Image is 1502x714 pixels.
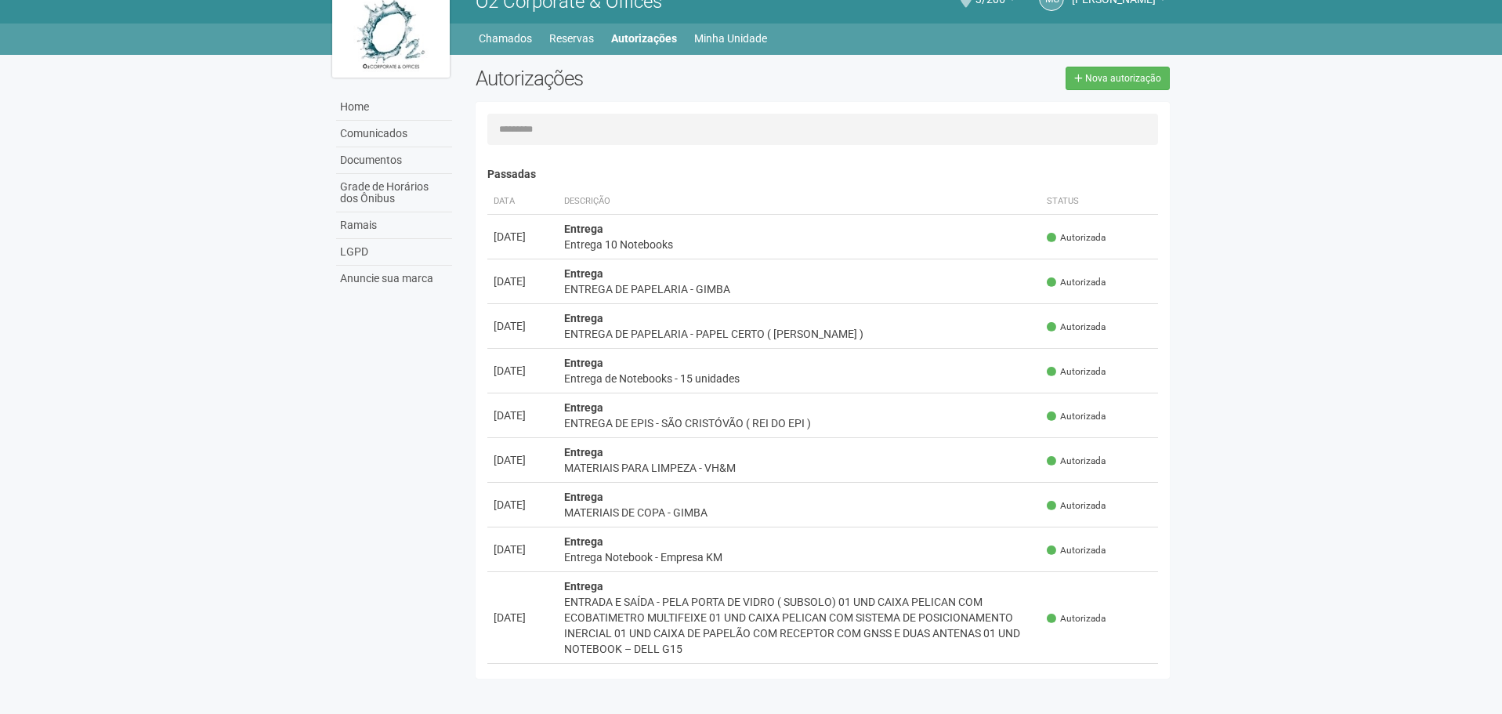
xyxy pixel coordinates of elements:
[1041,189,1158,215] th: Status
[487,169,1159,180] h4: Passadas
[494,542,552,557] div: [DATE]
[564,357,603,369] strong: Entrega
[494,274,552,289] div: [DATE]
[564,580,603,593] strong: Entrega
[1047,612,1106,625] span: Autorizada
[494,497,552,513] div: [DATE]
[1066,67,1170,90] a: Nova autorização
[487,189,558,215] th: Data
[494,610,552,625] div: [DATE]
[564,371,1035,386] div: Entrega de Notebooks - 15 unidades
[564,281,1035,297] div: ENTREGA DE PAPELARIA - GIMBA
[1047,231,1106,245] span: Autorizada
[611,27,677,49] a: Autorizações
[336,266,452,292] a: Anuncie sua marca
[476,67,811,90] h2: Autorizações
[564,505,1035,520] div: MATERIAIS DE COPA - GIMBA
[1047,544,1106,557] span: Autorizada
[694,27,767,49] a: Minha Unidade
[564,535,603,548] strong: Entrega
[1085,73,1161,84] span: Nova autorização
[564,446,603,458] strong: Entrega
[1047,365,1106,379] span: Autorizada
[494,408,552,423] div: [DATE]
[564,415,1035,431] div: ENTREGA DE EPIS - SÃO CRISTÓVÃO ( REI DO EPI )
[564,267,603,280] strong: Entrega
[549,27,594,49] a: Reservas
[494,452,552,468] div: [DATE]
[564,491,603,503] strong: Entrega
[1047,455,1106,468] span: Autorizada
[494,229,552,245] div: [DATE]
[558,189,1041,215] th: Descrição
[1047,276,1106,289] span: Autorizada
[336,147,452,174] a: Documentos
[1047,499,1106,513] span: Autorizada
[564,223,603,235] strong: Entrega
[1047,321,1106,334] span: Autorizada
[564,326,1035,342] div: ENTREGA DE PAPELARIA - PAPEL CERTO ( [PERSON_NAME] )
[336,94,452,121] a: Home
[564,594,1035,657] div: ENTRADA E SAÍDA - PELA PORTA DE VIDRO ( SUBSOLO) 01 UND CAIXA PELICAN COM ECOBATIMETRO MULTIFEIXE...
[1047,410,1106,423] span: Autorizada
[479,27,532,49] a: Chamados
[336,121,452,147] a: Comunicados
[564,460,1035,476] div: MATERIAIS PARA LIMPEZA - VH&M
[494,318,552,334] div: [DATE]
[494,363,552,379] div: [DATE]
[336,212,452,239] a: Ramais
[336,239,452,266] a: LGPD
[336,174,452,212] a: Grade de Horários dos Ônibus
[564,312,603,324] strong: Entrega
[564,549,1035,565] div: Entrega Notebook - Empresa KM
[564,401,603,414] strong: Entrega
[564,237,1035,252] div: Entrega 10 Notebooks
